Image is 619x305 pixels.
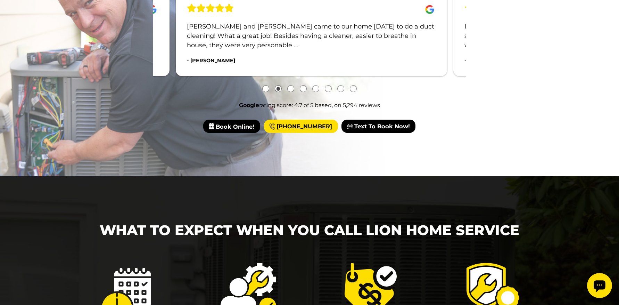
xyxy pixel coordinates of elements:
[203,120,260,133] span: Book Online!
[77,220,542,241] div: What To Expect When You Call Lion Home Service
[187,57,235,64] span: - [PERSON_NAME]
[264,120,338,133] a: [PHONE_NUMBER]
[342,120,416,133] a: Text To Book Now!
[3,3,28,28] div: Open chat widget
[423,3,436,16] img: Google Icon
[239,101,380,110] span: rating score: 4.7 of 5 based, on 5,294 reviews
[239,102,259,109] strong: Google
[464,57,513,64] span: - [PERSON_NAME]
[187,22,436,50] p: [PERSON_NAME] and [PERSON_NAME] came to our home [DATE] to do a duct cleaning! What a great job! ...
